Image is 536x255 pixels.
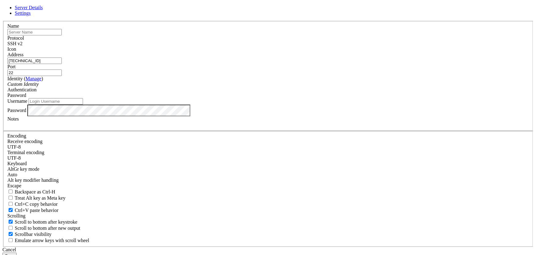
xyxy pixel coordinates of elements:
label: Authentication [7,87,37,92]
label: Name [7,23,19,29]
span: Scrollbar visibility [15,232,52,237]
input: Backspace as Ctrl-H [9,189,13,193]
input: Scroll to bottom after new output [9,226,13,230]
input: Port Number [7,70,62,76]
label: Controls how the Alt key is handled. Escape: Send an ESC prefix. 8-Bit: Add 128 to the typed char... [7,177,59,183]
span: Ctrl+C copy behavior [15,201,58,207]
label: Address [7,52,23,57]
span: SSH v2 [7,41,22,46]
label: When using the alternative screen buffer, and DECCKM (Application Cursor Keys) is active, mouse w... [7,238,89,243]
input: Ctrl+C copy behavior [9,202,13,206]
div: SSH v2 [7,41,529,46]
span: Backspace as Ctrl-H [15,189,55,194]
label: Whether the Alt key acts as a Meta key or as a distinct Alt key. [7,195,65,201]
label: If true, the backspace should send BS ('\x08', aka ^H). Otherwise the backspace key should send '... [7,189,55,194]
label: Identity [7,76,43,81]
a: Manage [26,76,41,81]
div: UTF-8 [7,155,529,161]
span: UTF-8 [7,155,21,161]
div: Escape [7,183,529,189]
label: Ctrl-C copies if true, send ^C to host if false. Ctrl-Shift-C sends ^C to host if true, copies if... [7,201,58,207]
label: Scroll to bottom after new output. [7,225,80,231]
label: Username [7,98,27,104]
span: Password [7,93,26,98]
label: Icon [7,46,16,52]
label: Scrolling [7,213,26,218]
i: Custom Identity [7,82,39,87]
span: Emulate arrow keys with scroll wheel [15,238,89,243]
span: Scroll to bottom after new output [15,225,80,231]
div: Password [7,93,529,98]
label: Protocol [7,35,24,41]
a: Settings [15,10,31,16]
span: ( ) [24,76,43,81]
input: Host Name or IP [7,58,62,64]
label: Ctrl+V pastes if true, sends ^V to host if false. Ctrl+Shift+V sends ^V to host if true, pastes i... [7,208,58,213]
input: Scroll to bottom after keystroke [9,220,13,224]
label: Keyboard [7,161,27,166]
label: Whether to scroll to the bottom on any keystroke. [7,219,77,225]
label: Set the expected encoding for data received from the host. If the encodings do not match, visual ... [7,166,39,172]
input: Treat Alt key as Meta key [9,196,13,200]
label: Encoding [7,133,26,138]
span: Treat Alt key as Meta key [15,195,65,201]
span: Escape [7,183,21,188]
a: Server Details [15,5,43,10]
div: Custom Identity [7,82,529,87]
span: UTF-8 [7,144,21,149]
label: Notes [7,116,19,122]
div: Auto [7,172,529,177]
input: Ctrl+V paste behavior [9,208,13,212]
div: UTF-8 [7,144,529,150]
label: Set the expected encoding for data received from the host. If the encodings do not match, visual ... [7,139,42,144]
label: The default terminal encoding. ISO-2022 enables character map translations (like graphics maps). ... [7,150,44,155]
span: Auto [7,172,17,177]
input: Emulate arrow keys with scroll wheel [9,238,13,242]
div: Cancel [2,247,534,253]
input: Login Username [29,98,83,105]
label: The vertical scrollbar mode. [7,232,52,237]
label: Port [7,64,16,69]
span: Scroll to bottom after keystroke [15,219,77,225]
input: Scrollbar visibility [9,232,13,236]
span: Ctrl+V paste behavior [15,208,58,213]
label: Password [7,107,26,113]
input: Server Name [7,29,62,35]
